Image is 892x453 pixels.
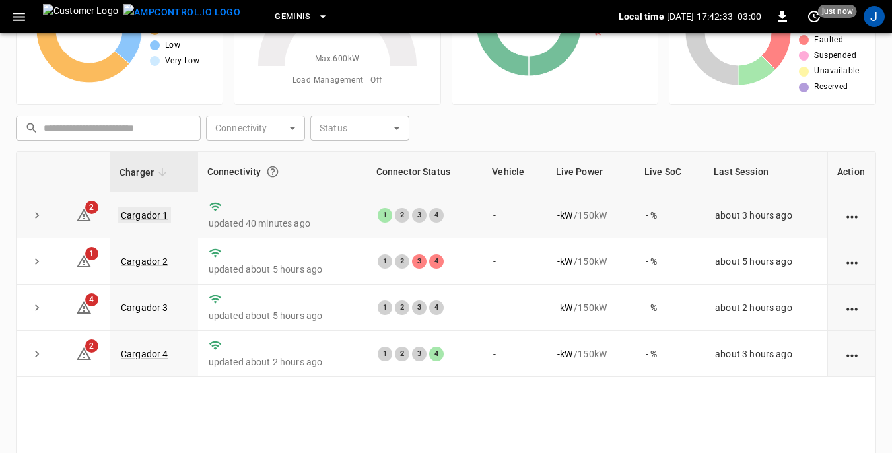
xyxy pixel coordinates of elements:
[85,339,98,353] span: 2
[85,247,98,260] span: 1
[844,347,860,361] div: action cell options
[85,201,98,214] span: 2
[704,152,827,192] th: Last Session
[27,298,47,318] button: expand row
[844,209,860,222] div: action cell options
[704,331,827,377] td: about 3 hours ago
[704,285,827,331] td: about 2 hours ago
[275,9,311,24] span: Geminis
[814,34,843,47] span: Faulted
[483,238,546,285] td: -
[207,160,358,184] div: Connectivity
[635,238,704,285] td: - %
[619,10,664,23] p: Local time
[395,347,409,361] div: 2
[483,331,546,377] td: -
[429,347,444,361] div: 4
[818,5,857,18] span: just now
[704,192,827,238] td: about 3 hours ago
[209,263,357,276] p: updated about 5 hours ago
[557,255,625,268] div: / 150 kW
[667,10,761,23] p: [DATE] 17:42:33 -03:00
[378,300,392,315] div: 1
[27,252,47,271] button: expand row
[43,4,118,29] img: Customer Logo
[557,209,572,222] p: - kW
[378,208,392,223] div: 1
[412,208,427,223] div: 3
[395,300,409,315] div: 2
[557,301,625,314] div: / 150 kW
[827,152,875,192] th: Action
[557,347,572,361] p: - kW
[367,152,483,192] th: Connector Status
[315,53,360,66] span: Max. 600 kW
[165,55,199,68] span: Very Low
[121,256,168,267] a: Cargador 2
[483,285,546,331] td: -
[121,349,168,359] a: Cargador 4
[76,255,92,265] a: 1
[635,331,704,377] td: - %
[483,152,546,192] th: Vehicle
[483,192,546,238] td: -
[120,164,171,180] span: Charger
[292,74,382,87] span: Load Management = Off
[429,254,444,269] div: 4
[378,347,392,361] div: 1
[165,39,180,52] span: Low
[635,285,704,331] td: - %
[814,50,856,63] span: Suspended
[429,208,444,223] div: 4
[118,207,171,223] a: Cargador 1
[123,4,240,20] img: ampcontrol.io logo
[557,347,625,361] div: / 150 kW
[395,254,409,269] div: 2
[704,238,827,285] td: about 5 hours ago
[76,348,92,359] a: 2
[209,355,357,368] p: updated about 2 hours ago
[76,209,92,219] a: 2
[27,344,47,364] button: expand row
[635,192,704,238] td: - %
[844,255,860,268] div: action cell options
[804,6,825,27] button: set refresh interval
[412,300,427,315] div: 3
[209,217,357,230] p: updated 40 minutes ago
[85,293,98,306] span: 4
[412,347,427,361] div: 3
[814,65,859,78] span: Unavailable
[121,302,168,313] a: Cargador 3
[429,300,444,315] div: 4
[76,302,92,312] a: 4
[547,152,635,192] th: Live Power
[557,255,572,268] p: - kW
[412,254,427,269] div: 3
[27,205,47,225] button: expand row
[814,81,848,94] span: Reserved
[844,301,860,314] div: action cell options
[864,6,885,27] div: profile-icon
[395,208,409,223] div: 2
[557,301,572,314] p: - kW
[261,160,285,184] button: Connection between the charger and our software.
[378,254,392,269] div: 1
[557,209,625,222] div: / 150 kW
[209,309,357,322] p: updated about 5 hours ago
[269,4,333,30] button: Geminis
[635,152,704,192] th: Live SoC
